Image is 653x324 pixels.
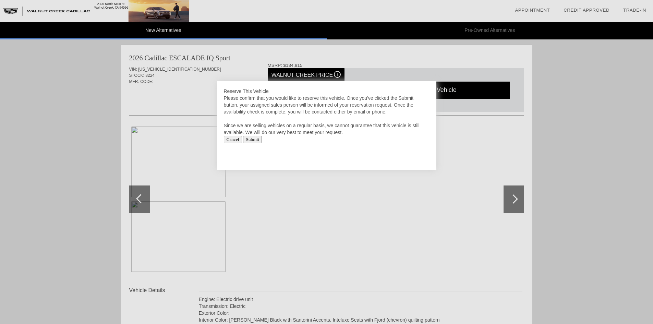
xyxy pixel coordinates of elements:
[515,8,550,13] a: Appointment
[224,136,242,143] input: Cancel
[224,88,430,95] div: Reserve This Vehicle
[564,8,609,13] a: Credit Approved
[243,136,262,143] input: Submit
[224,95,430,136] div: Please confirm that you would like to reserve this vehicle. Once you've clicked the Submit button...
[623,8,646,13] a: Trade-In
